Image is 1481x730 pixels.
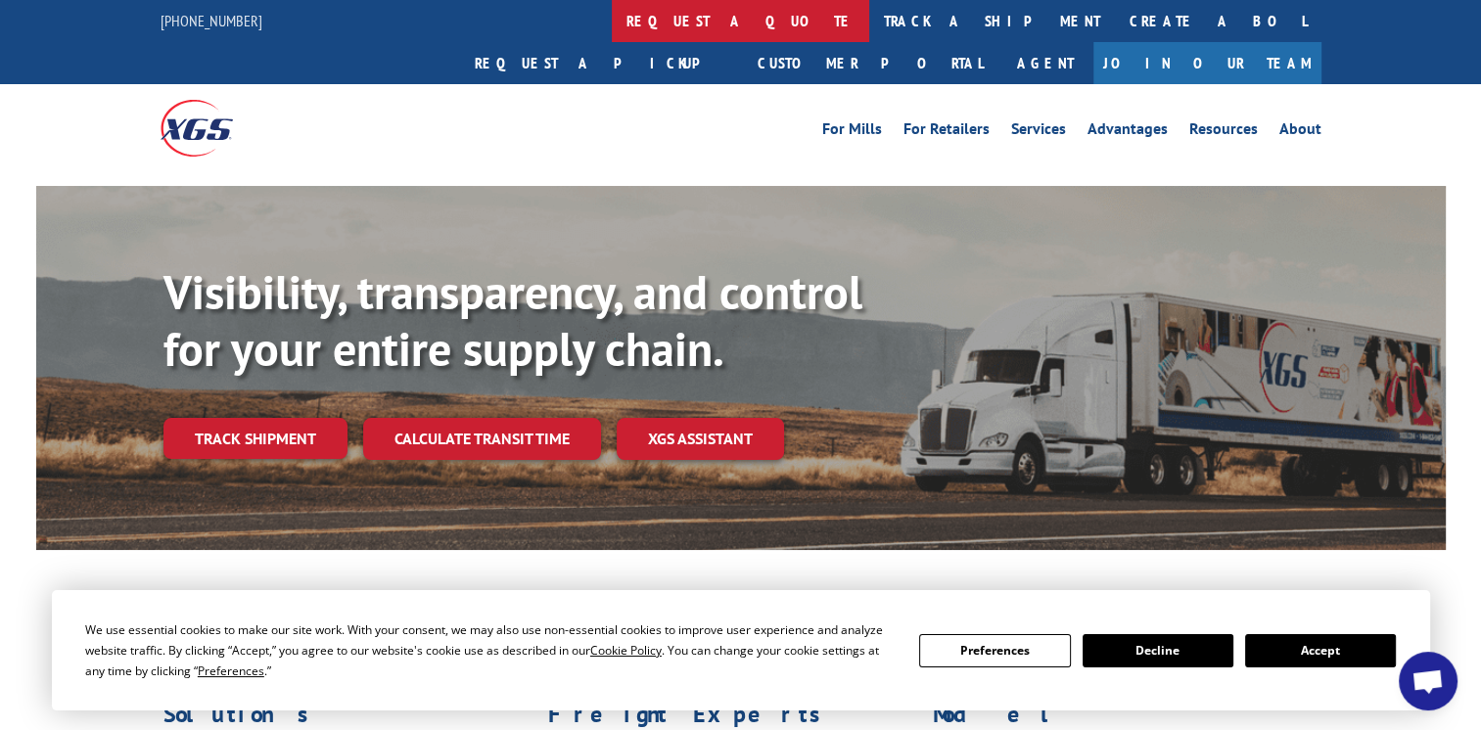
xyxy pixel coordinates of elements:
b: Visibility, transparency, and control for your entire supply chain. [163,261,862,379]
div: We use essential cookies to make our site work. With your consent, we may also use non-essential ... [85,619,896,681]
a: XGS ASSISTANT [617,418,784,460]
a: Customer Portal [743,42,997,84]
a: Track shipment [163,418,347,459]
button: Preferences [919,634,1070,667]
button: Accept [1245,634,1396,667]
a: For Mills [822,121,882,143]
a: Calculate transit time [363,418,601,460]
a: Join Our Team [1093,42,1321,84]
a: For Retailers [903,121,990,143]
div: Open chat [1399,652,1458,710]
span: Cookie Policy [590,642,662,659]
button: Decline [1083,634,1233,667]
a: Resources [1189,121,1258,143]
a: About [1279,121,1321,143]
a: Request a pickup [460,42,743,84]
div: Cookie Consent Prompt [52,590,1430,710]
a: Advantages [1088,121,1168,143]
a: Services [1011,121,1066,143]
a: [PHONE_NUMBER] [161,11,262,30]
span: Preferences [198,662,264,679]
a: Agent [997,42,1093,84]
